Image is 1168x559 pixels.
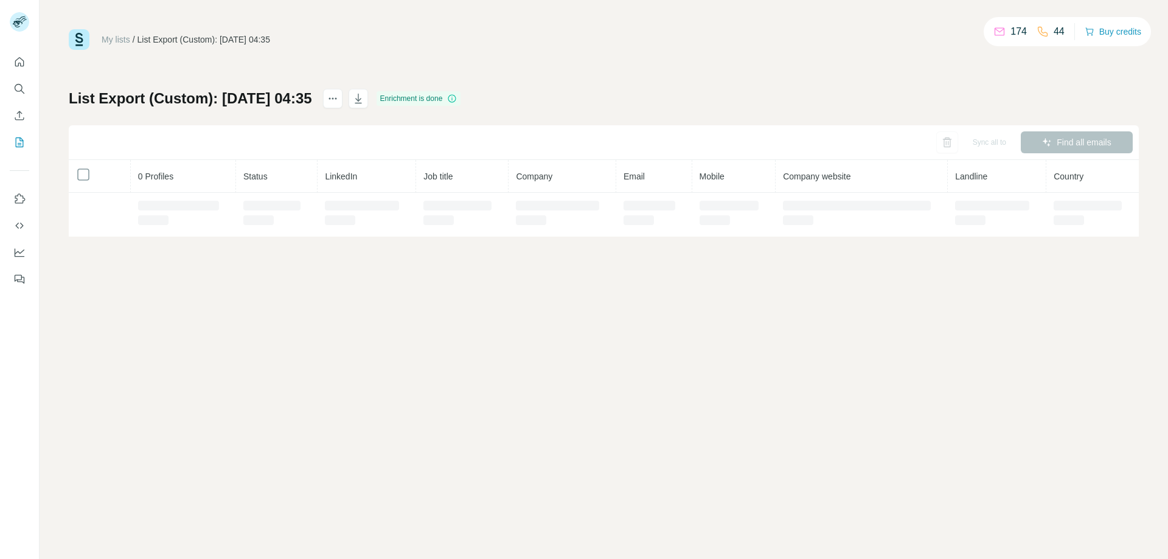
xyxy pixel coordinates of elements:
button: My lists [10,131,29,153]
button: Feedback [10,268,29,290]
h1: List Export (Custom): [DATE] 04:35 [69,89,312,108]
a: My lists [102,35,130,44]
span: Job title [423,172,453,181]
span: Company [516,172,552,181]
span: LinkedIn [325,172,357,181]
li: / [133,33,135,46]
button: Search [10,78,29,100]
button: Dashboard [10,241,29,263]
button: Quick start [10,51,29,73]
span: 0 Profiles [138,172,173,181]
button: Enrich CSV [10,105,29,127]
span: Company website [783,172,850,181]
p: 174 [1010,24,1027,39]
button: actions [323,89,342,108]
span: Email [624,172,645,181]
img: Surfe Logo [69,29,89,50]
p: 44 [1054,24,1065,39]
span: Country [1054,172,1083,181]
button: Use Surfe on LinkedIn [10,188,29,210]
button: Buy credits [1085,23,1141,40]
div: List Export (Custom): [DATE] 04:35 [137,33,270,46]
div: Enrichment is done [377,91,461,106]
span: Status [243,172,268,181]
span: Landline [955,172,987,181]
span: Mobile [700,172,725,181]
button: Use Surfe API [10,215,29,237]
